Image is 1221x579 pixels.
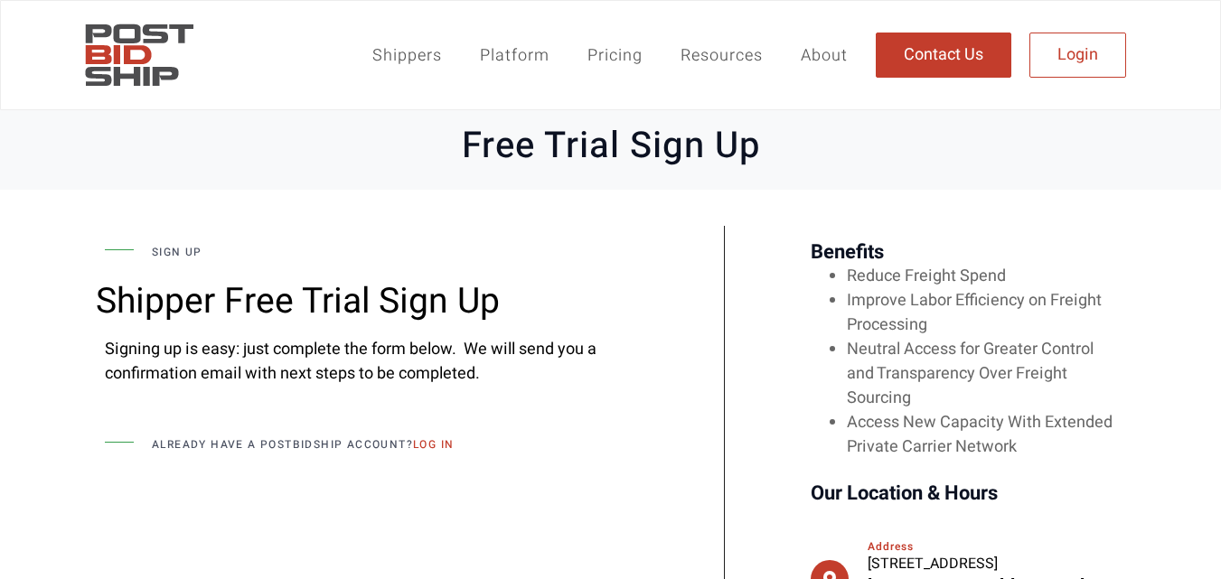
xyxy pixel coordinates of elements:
li: Reduce Freight Spend [847,264,1117,288]
h1: Free Trial Sign Up [87,125,1135,168]
b: Benefits [811,238,884,266]
li: Access New Capacity With Extended Private Carrier Network [847,410,1117,459]
a: Login [1029,33,1126,78]
a: Contact Us [876,33,1011,78]
p: Sign Up [152,244,643,260]
h2: Shipper Free Trial Sign Up [96,284,652,319]
span: Address [868,538,914,555]
p: Signing up is easy: just complete the form below. We will send you a confirmation email with next... [105,337,643,386]
li: Improve Labor Efficiency on Freight Processing [847,288,1117,337]
span: Login [1057,47,1098,63]
img: PostBidShip [78,14,201,96]
a: Resources [662,34,782,77]
li: Neutral Access for Greater Control and Transparency Over Freight Sourcing [847,337,1117,410]
a: Platform [461,34,568,77]
span: Our Location & Hours [811,473,998,515]
a: Pricing [568,34,662,77]
a: Shippers [353,34,461,77]
a: Log in [413,436,454,453]
span: Contact Us [904,47,983,63]
p: Already have a PostBidShip account? [152,436,643,453]
a: About [782,34,867,77]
